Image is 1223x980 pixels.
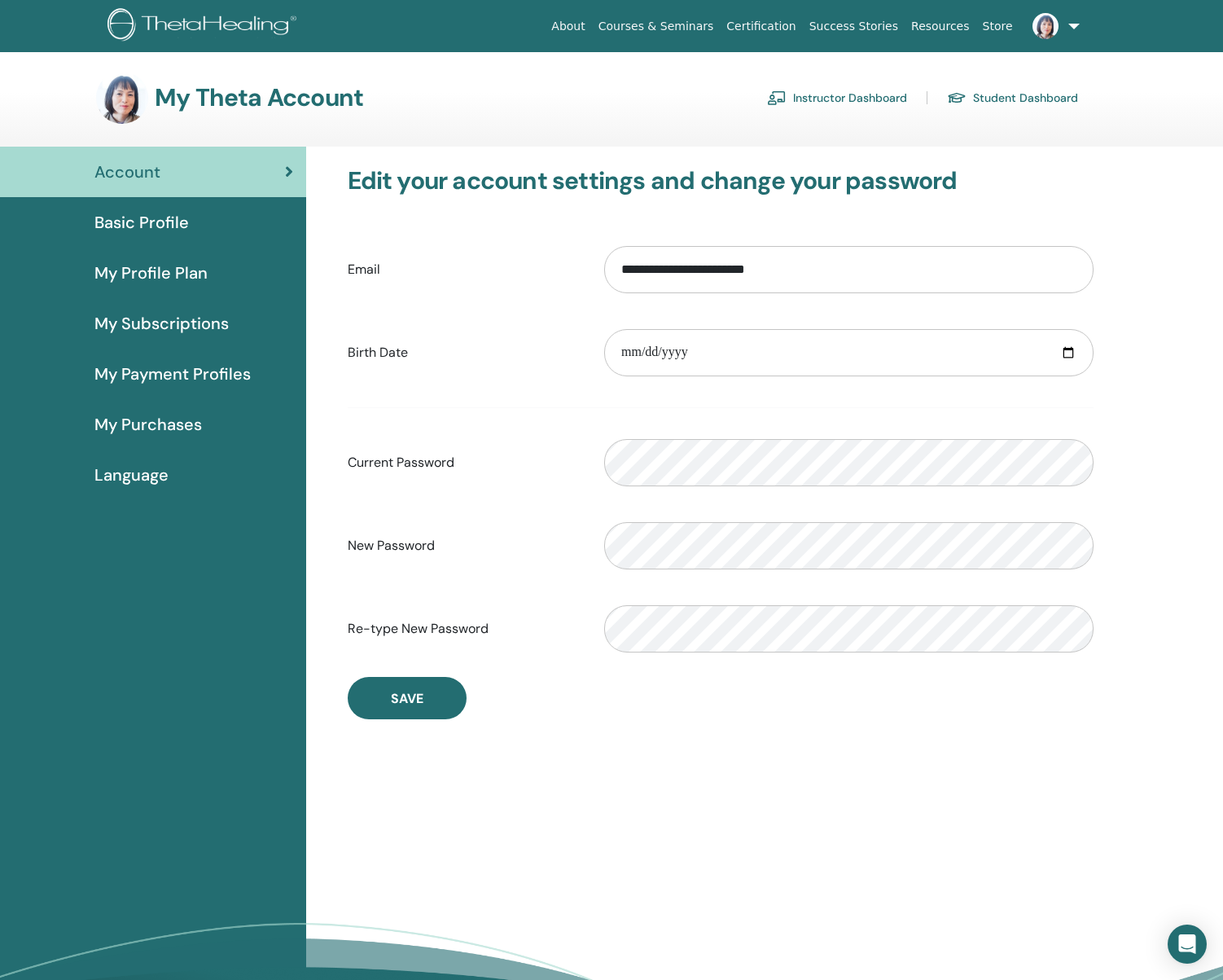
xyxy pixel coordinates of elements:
[335,254,592,285] label: Email
[94,210,189,235] span: Basic Profile
[335,530,592,561] label: New Password
[94,261,208,285] span: My Profile Plan
[767,90,787,105] img: chalkboard-teacher.svg
[545,11,591,42] a: About
[767,85,907,111] a: Instructor Dashboard
[155,83,363,112] h3: My Theta Account
[348,677,467,719] button: Save
[976,11,1019,42] a: Store
[335,447,592,478] label: Current Password
[107,8,302,45] img: logo.png
[592,11,721,42] a: Courses & Seminars
[391,690,423,707] span: Save
[947,91,967,105] img: graduation-cap.svg
[348,166,1094,196] h3: Edit your account settings and change your password
[1032,13,1059,39] img: default.jpg
[94,362,251,386] span: My Payment Profiles
[720,11,802,42] a: Certification
[905,11,976,42] a: Resources
[335,337,592,368] label: Birth Date
[94,311,229,336] span: My Subscriptions
[803,11,905,42] a: Success Stories
[96,72,148,124] img: default.jpg
[94,463,169,487] span: Language
[94,412,202,437] span: My Purchases
[947,85,1078,111] a: Student Dashboard
[94,160,160,184] span: Account
[335,613,592,644] label: Re-type New Password
[1168,925,1207,964] div: Open Intercom Messenger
